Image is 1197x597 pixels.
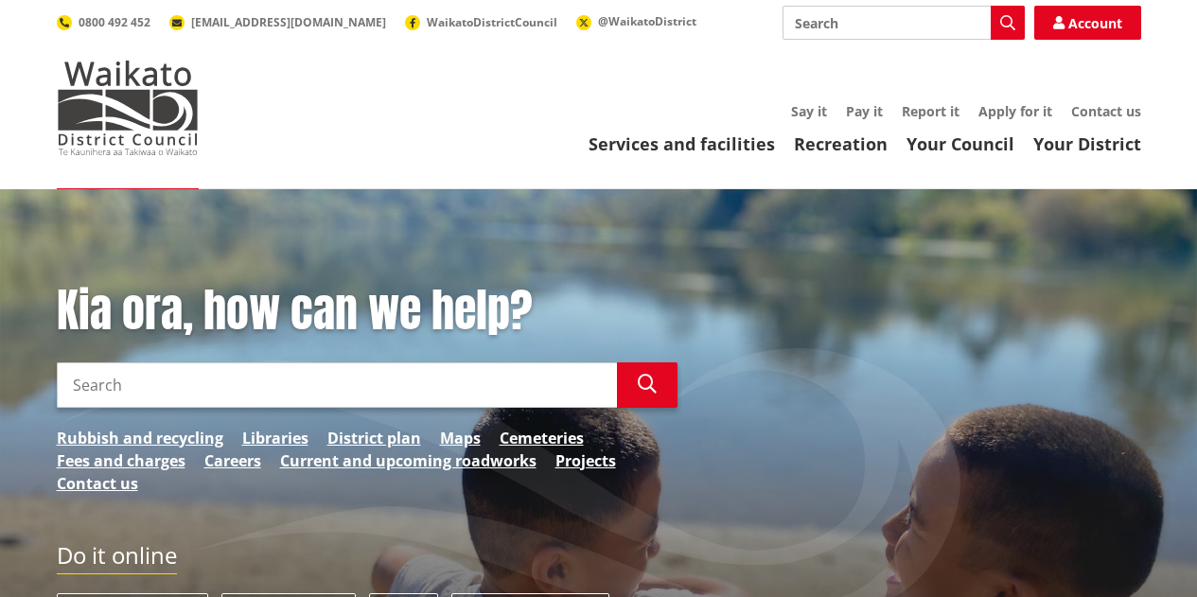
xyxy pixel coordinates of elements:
[846,102,883,120] a: Pay it
[327,427,421,449] a: District plan
[427,14,557,30] span: WaikatoDistrictCouncil
[1033,132,1141,155] a: Your District
[57,542,177,575] h2: Do it online
[794,132,888,155] a: Recreation
[57,362,617,408] input: Search input
[242,427,308,449] a: Libraries
[978,102,1052,120] a: Apply for it
[57,449,185,472] a: Fees and charges
[907,132,1014,155] a: Your Council
[204,449,261,472] a: Careers
[902,102,959,120] a: Report it
[1034,6,1141,40] a: Account
[57,472,138,495] a: Contact us
[500,427,584,449] a: Cemeteries
[1071,102,1141,120] a: Contact us
[440,427,481,449] a: Maps
[57,61,199,155] img: Waikato District Council - Te Kaunihera aa Takiwaa o Waikato
[783,6,1025,40] input: Search input
[598,13,696,29] span: @WaikatoDistrict
[57,427,223,449] a: Rubbish and recycling
[791,102,827,120] a: Say it
[280,449,537,472] a: Current and upcoming roadworks
[576,13,696,29] a: @WaikatoDistrict
[57,14,150,30] a: 0800 492 452
[79,14,150,30] span: 0800 492 452
[169,14,386,30] a: [EMAIL_ADDRESS][DOMAIN_NAME]
[555,449,616,472] a: Projects
[57,284,678,339] h1: Kia ora, how can we help?
[405,14,557,30] a: WaikatoDistrictCouncil
[589,132,775,155] a: Services and facilities
[191,14,386,30] span: [EMAIL_ADDRESS][DOMAIN_NAME]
